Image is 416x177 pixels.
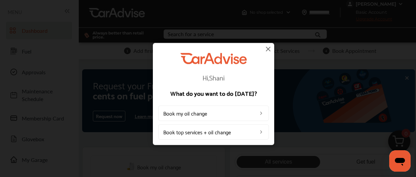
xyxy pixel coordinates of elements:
[258,129,264,135] img: left_arrow_icon.0f472efe.svg
[158,74,269,81] p: Hi, Shani
[389,150,411,172] iframe: Button to launch messaging window
[158,124,269,140] a: Book top services + oil change
[158,90,269,96] p: What do you want to do [DATE]?
[264,45,272,53] img: close-icon.a004319c.svg
[258,110,264,116] img: left_arrow_icon.0f472efe.svg
[158,105,269,121] a: Book my oil change
[180,53,247,64] img: CarAdvise Logo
